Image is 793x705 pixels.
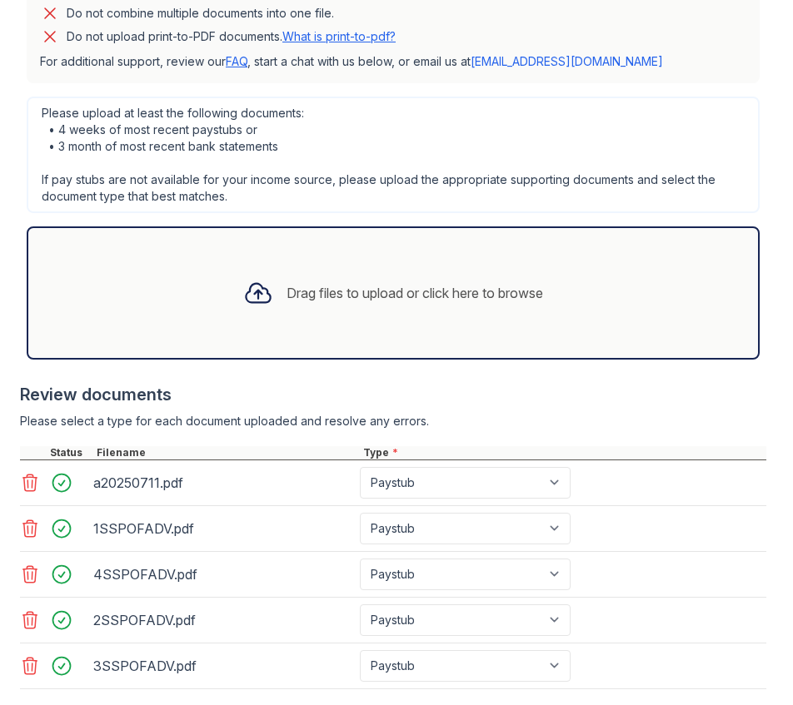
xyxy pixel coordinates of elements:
div: 2SSPOFADV.pdf [93,607,353,633]
div: a20250711.pdf [93,469,353,496]
div: Filename [93,446,360,459]
div: Please upload at least the following documents: • 4 weeks of most recent paystubs or • 3 month of... [27,97,760,213]
div: 1SSPOFADV.pdf [93,515,353,542]
div: Please select a type for each document uploaded and resolve any errors. [20,413,766,429]
a: [EMAIL_ADDRESS][DOMAIN_NAME] [471,54,663,68]
div: Type [360,446,766,459]
div: Review documents [20,383,766,406]
a: FAQ [226,54,247,68]
a: What is print-to-pdf? [282,29,396,43]
div: 3SSPOFADV.pdf [93,653,353,679]
p: For additional support, review our , start a chat with us below, or email us at [40,53,746,70]
p: Do not upload print-to-PDF documents. [67,28,396,45]
div: Status [47,446,93,459]
div: 4SSPOFADV.pdf [93,561,353,588]
div: Drag files to upload or click here to browse [287,283,543,303]
div: Do not combine multiple documents into one file. [67,3,334,23]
